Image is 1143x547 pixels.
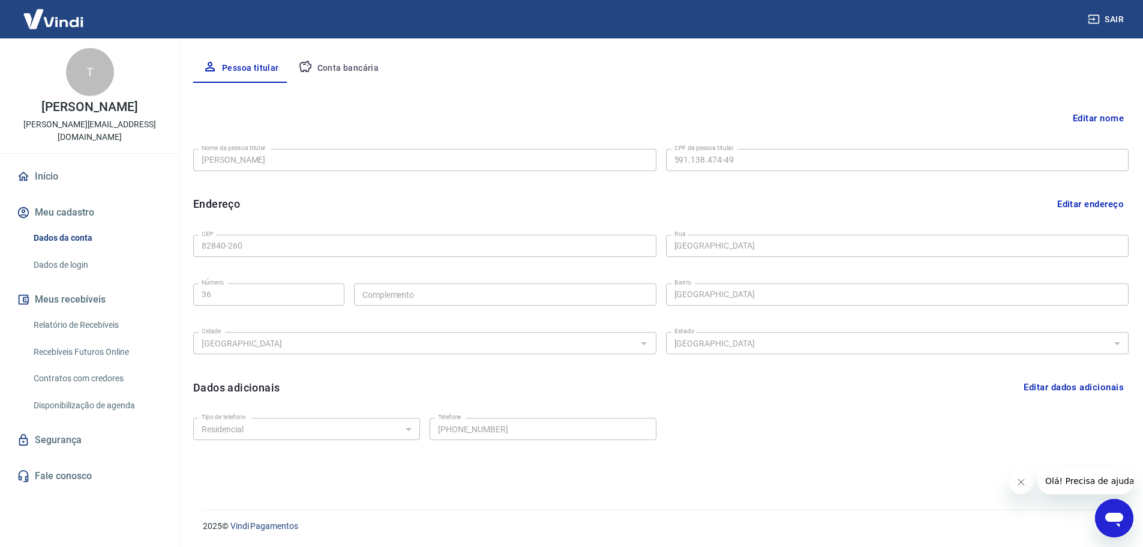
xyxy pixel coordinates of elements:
iframe: Botão para abrir a janela de mensagens [1095,499,1133,537]
label: CEP [202,229,213,238]
a: Fale conosco [14,463,165,489]
button: Pessoa titular [193,54,289,83]
label: Bairro [674,278,691,287]
button: Editar endereço [1052,193,1129,216]
a: Início [14,163,165,190]
label: Estado [674,327,694,336]
button: Meu cadastro [14,199,165,226]
p: [PERSON_NAME] [41,101,137,113]
a: Recebíveis Futuros Online [29,340,165,364]
label: Cidade [202,327,221,336]
label: Telefone [438,413,461,422]
h6: Dados adicionais [193,379,280,396]
iframe: Fechar mensagem [1009,470,1033,494]
label: Tipo de telefone [202,413,245,422]
label: Nome da pessoa titular [202,144,266,153]
button: Sair [1085,8,1129,31]
button: Conta bancária [289,54,389,83]
button: Meus recebíveis [14,286,165,313]
a: Vindi Pagamentos [230,521,298,531]
label: CPF da pessoa titular [674,144,734,153]
p: 2025 © [203,520,1114,533]
a: Disponibilização de agenda [29,393,165,418]
img: Vindi [14,1,92,37]
input: Digite aqui algumas palavras para buscar a cidade [197,336,633,351]
p: [PERSON_NAME][EMAIL_ADDRESS][DOMAIN_NAME] [10,118,170,144]
span: Olá! Precisa de ajuda? [7,8,101,18]
a: Dados de login [29,253,165,277]
label: Número [202,278,224,287]
h6: Endereço [193,196,240,212]
button: Editar nome [1068,107,1129,130]
a: Segurança [14,427,165,453]
button: Editar dados adicionais [1019,376,1129,399]
iframe: Mensagem da empresa [1038,468,1133,494]
a: Dados da conta [29,226,165,250]
a: Contratos com credores [29,366,165,391]
a: Relatório de Recebíveis [29,313,165,337]
div: T [66,48,114,96]
label: Rua [674,229,686,238]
